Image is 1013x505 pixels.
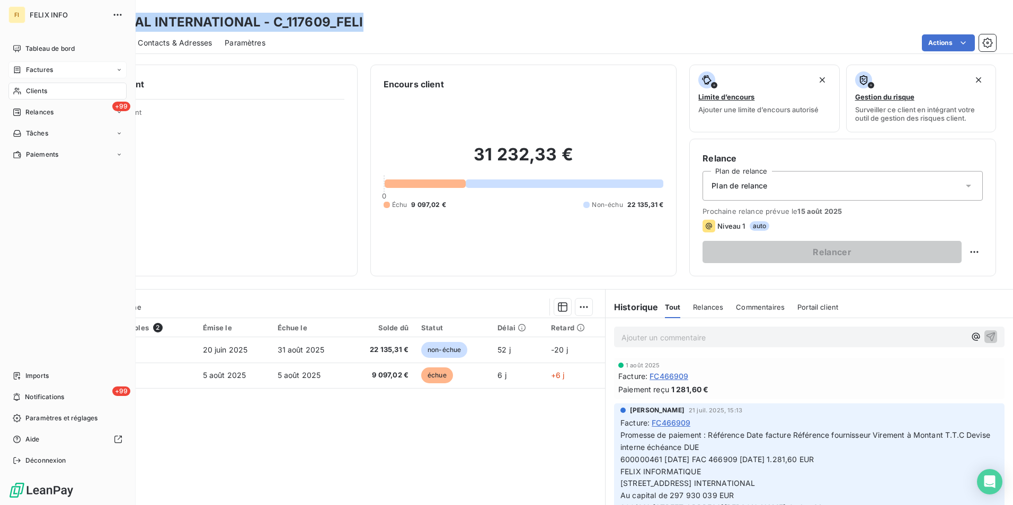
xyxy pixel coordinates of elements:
span: Clients [26,86,47,96]
span: 9 097,02 € [355,370,408,381]
span: +99 [112,386,130,396]
a: Clients [8,83,127,100]
a: Tâches [8,125,127,142]
span: 20 juin 2025 [203,345,248,354]
div: Retard [551,323,599,332]
span: 31 août 2025 [278,345,325,354]
span: FC466909 [652,417,690,428]
div: Pièces comptables [83,323,190,332]
span: +99 [112,102,130,111]
img: Logo LeanPay [8,482,74,499]
h6: Informations client [64,78,344,91]
span: non-échue [421,342,467,358]
button: Actions [922,34,975,51]
div: Open Intercom Messenger [977,469,1002,494]
span: 15 août 2025 [797,207,842,215]
span: Paiements [26,150,58,159]
span: Paramètres [225,38,265,48]
span: échue [421,367,453,383]
span: Non-échu [592,200,623,210]
span: Niveau 1 [717,222,745,230]
span: Portail client [797,303,838,311]
a: Imports [8,367,127,384]
span: 6 j [497,371,506,380]
span: Tableau de bord [25,44,75,53]
a: +99Relances [8,104,127,121]
span: FC466909 [650,371,688,382]
span: Paiement reçu [618,384,669,395]
div: Solde dû [355,323,408,332]
span: Facture : [620,417,650,428]
div: Émise le [203,323,265,332]
span: -20 j [551,345,568,354]
h6: Historique [606,301,659,313]
a: Aide [8,431,127,448]
span: 22 135,31 € [355,345,408,355]
span: 52 j [497,345,511,354]
span: Surveiller ce client en intégrant votre outil de gestion des risques client. [855,105,987,122]
span: Imports [25,371,49,381]
h6: Encours client [384,78,444,91]
span: FELIX INFO [30,11,106,19]
span: Déconnexion [25,456,66,465]
span: Ajouter une limite d’encours autorisé [698,105,819,114]
h3: SODIAAL INTERNATIONAL - C_117609_FELI [93,13,363,32]
a: Factures [8,61,127,78]
span: 1 281,60 € [671,384,709,395]
div: FI [8,6,25,23]
span: Échu [392,200,407,210]
span: 5 août 2025 [203,371,246,380]
div: Délai [497,323,538,332]
span: 21 juil. 2025, 15:13 [689,407,742,413]
span: 5 août 2025 [278,371,321,380]
span: Relances [693,303,723,311]
button: Relancer [703,241,962,263]
span: 2 [153,323,163,332]
button: Limite d’encoursAjouter une limite d’encours autorisé [689,65,839,132]
h6: Relance [703,152,983,165]
span: Propriétés Client [85,108,344,123]
a: Paiements [8,146,127,163]
span: Contacts & Adresses [138,38,212,48]
span: 9 097,02 € [411,200,446,210]
span: Relances [25,107,54,117]
span: Tout [665,303,681,311]
span: Limite d’encours [698,93,754,101]
span: 1 août 2025 [626,362,660,368]
span: [PERSON_NAME] [630,405,685,415]
span: Notifications [25,392,64,402]
span: 22 135,31 € [627,200,664,210]
h2: 31 232,33 € [384,144,664,176]
span: Commentaires [736,303,785,311]
span: Tâches [26,129,48,138]
div: Échue le [278,323,342,332]
div: Statut [421,323,485,332]
span: Prochaine relance prévue le [703,207,983,215]
a: Paramètres et réglages [8,410,127,427]
button: Gestion du risqueSurveiller ce client en intégrant votre outil de gestion des risques client. [846,65,996,132]
span: auto [750,221,770,231]
a: Tableau de bord [8,40,127,57]
span: Paramètres et réglages [25,413,97,423]
span: Facture : [618,371,647,382]
span: Aide [25,435,40,444]
span: Gestion du risque [855,93,914,101]
span: Plan de relance [712,181,767,191]
span: 0 [382,192,386,200]
span: Factures [26,65,53,75]
span: +6 j [551,371,565,380]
